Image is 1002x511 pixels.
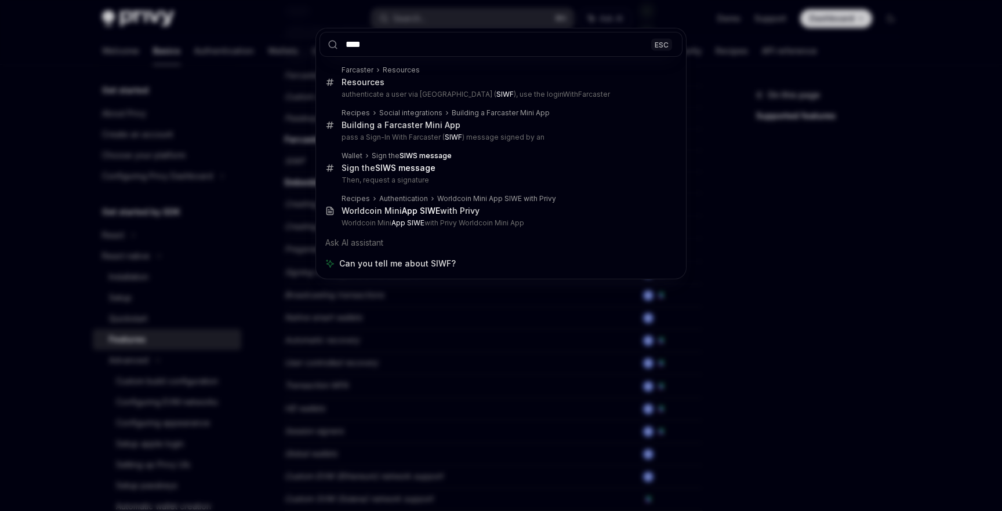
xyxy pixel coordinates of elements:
[342,194,370,203] div: Recipes
[402,206,440,216] b: App SIWE
[445,133,462,141] b: SIWF
[342,77,384,87] div: Resources
[391,218,424,227] b: App SIWE
[342,120,460,130] div: Building a Farcaster Mini App
[342,176,658,185] p: Then, request a signature
[437,194,556,203] div: Worldcoin Mini App SIWE with Privy
[496,90,514,98] b: SIWF
[320,232,682,253] div: Ask AI assistant
[400,151,452,160] b: SIWS message
[383,65,420,75] div: Resources
[342,163,435,173] div: Sign the
[342,133,658,142] p: pass a Sign-In With Farcaster ( ) message signed by an
[342,90,658,99] p: authenticate a user via [GEOGRAPHIC_DATA] ( ), use the loginWithFarcaster
[379,108,442,118] div: Social integrations
[339,258,456,269] span: Can you tell me about SIWF?
[372,151,452,160] div: Sign the
[342,151,362,160] div: Wallet
[342,65,373,75] div: Farcaster
[651,38,672,50] div: ESC
[342,108,370,118] div: Recipes
[342,218,658,228] p: Worldcoin Mini with Privy Worldcoin Mini App
[375,163,435,173] b: SIWS message
[379,194,428,203] div: Authentication
[452,108,550,118] div: Building a Farcaster Mini App
[342,206,480,216] div: Worldcoin Mini with Privy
